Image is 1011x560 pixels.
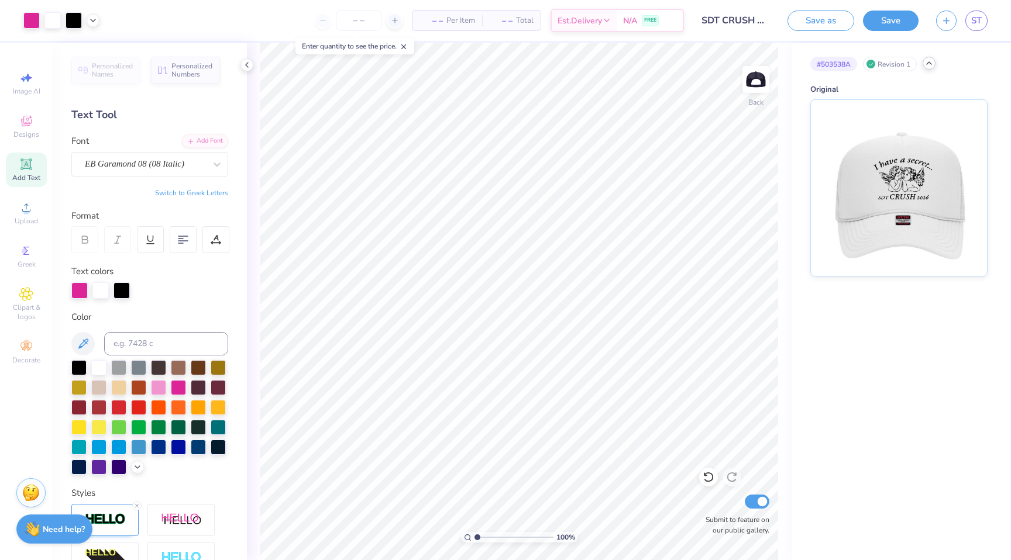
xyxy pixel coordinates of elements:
div: Format [71,209,229,223]
label: Font [71,134,89,148]
label: Submit to feature on our public gallery. [699,514,769,535]
span: – – [419,15,443,27]
span: Add Text [12,173,40,182]
div: Text Tool [71,107,228,123]
div: Color [71,310,228,324]
div: Back [748,97,764,108]
label: Text colors [71,265,114,278]
span: FREE [644,16,656,25]
span: Total [516,15,534,27]
button: Switch to Greek Letters [155,188,228,198]
button: Save as [788,11,854,31]
input: e.g. 7428 c [104,332,228,355]
span: 100 % [556,532,575,542]
img: Back [744,68,768,91]
img: Stroke [85,513,126,526]
span: Decorate [12,355,40,365]
div: Enter quantity to see the price. [295,38,414,54]
input: – – [336,10,381,31]
div: Revision 1 [863,57,917,71]
img: Original [826,100,971,276]
button: Save [863,11,919,31]
span: Designs [13,130,39,139]
span: – – [489,15,513,27]
span: Est. Delivery [558,15,602,27]
span: Greek [18,260,36,269]
div: # 503538A [810,57,857,71]
span: Clipart & logos [6,303,47,322]
span: Upload [15,216,38,226]
img: Shadow [161,513,202,527]
span: ST [971,14,982,27]
span: N/A [623,15,637,27]
strong: Need help? [43,524,85,535]
span: Image AI [13,87,40,96]
div: Original [810,84,988,96]
span: Personalized Names [92,62,133,78]
input: Untitled Design [693,9,779,32]
span: Per Item [446,15,475,27]
div: Add Font [182,134,228,148]
div: Styles [71,486,228,500]
a: ST [965,11,988,31]
span: Personalized Numbers [171,62,213,78]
